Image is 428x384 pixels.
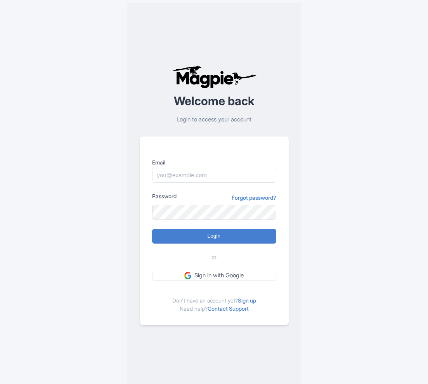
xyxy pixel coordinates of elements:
[152,168,276,183] input: you@example.com
[208,305,249,312] a: Contact Support
[211,253,217,262] span: or
[152,290,276,313] div: Don't have an account yet? Need help?
[184,272,191,279] img: google.svg
[232,194,276,202] a: Forgot password?
[152,229,276,244] input: Login
[170,65,258,88] img: logo-ab69f6fb50320c5b225c76a69d11143b.png
[238,297,256,304] a: Sign up
[140,95,289,107] h2: Welcome back
[140,115,289,124] p: Login to access your account
[152,271,276,280] a: Sign in with Google
[152,192,177,200] label: Password
[152,158,276,166] label: Email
